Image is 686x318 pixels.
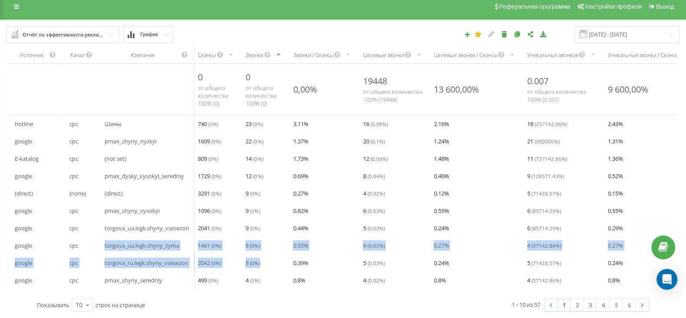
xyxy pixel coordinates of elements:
span: 1729 [198,171,221,181]
span: Настройки профиля [585,3,642,10]
span: ( 0.03 %) [367,225,384,232]
span: ( 0 %) [250,242,260,249]
span: google [15,171,32,181]
span: ( 0.1 %) [370,138,384,145]
span: pmax_shyny_seredniy [105,275,162,285]
span: ( 0 %) [211,225,221,232]
span: ( 0 %) [211,207,221,214]
span: 8 [246,240,260,251]
span: 4 [363,188,384,199]
span: 1096 [198,205,221,216]
span: от общего количества 100% ( 0.007 ) [527,88,586,103]
span: 809 [198,153,218,164]
div: 1 - 10 из 57 [512,300,540,309]
span: 2042 [198,258,221,268]
span: pmax_dysky_vysokyi_seredniy [105,171,184,181]
span: Выход [656,3,674,10]
span: 9 [246,188,260,199]
i: Удалить отчет [501,31,508,37]
span: 0.55 % [433,205,449,216]
span: ( 157142.86 %) [535,155,567,162]
span: 0.27 % [608,240,623,251]
span: 4 [363,240,384,251]
span: 14 [246,153,263,164]
span: График [140,32,158,37]
span: 0.12 % [433,188,449,199]
span: 6 [527,223,561,233]
span: ( 0 %) [253,155,263,162]
i: Создать отчет [464,32,470,37]
span: cpc [69,153,78,164]
span: 2041 [198,223,221,233]
span: google [15,205,32,216]
span: 1.37 % [293,136,308,146]
div: Уникальных звонков [527,51,578,59]
a: 5 [610,299,623,311]
span: 5 [527,188,561,199]
span: ( 0.04 %) [367,172,384,179]
span: google [15,258,32,268]
span: google [15,136,32,146]
span: 16 [363,119,387,129]
span: ( 0 %) [208,155,218,162]
span: ( 0 %) [253,120,263,127]
span: google [15,240,32,251]
span: cpc [69,240,78,251]
span: ( 0 %) [250,190,260,197]
span: 1.36 % [608,153,623,164]
span: 11 [527,153,567,164]
span: 9 [246,223,260,233]
span: 0.27 % [433,240,449,251]
span: ( 0 %) [208,277,218,284]
span: cpc [69,171,78,181]
span: ( 0.08 %) [370,120,387,127]
span: 12 [363,153,387,164]
span: torgova_ua.legk.shyny_vsesezon [105,223,189,233]
span: 2.16 % [433,119,449,129]
a: 2 [571,299,584,311]
span: 4 [246,275,260,285]
span: от общего количества 100% ( 19448 ) [363,88,422,103]
span: 4 [527,275,561,285]
span: 6 [363,205,384,216]
span: 0.52 % [608,171,623,181]
span: 0.007 [527,75,548,87]
div: Кампания [105,51,181,59]
span: 1.48 % [433,153,449,164]
span: google [15,275,32,285]
a: 1 [558,299,571,311]
span: ( 85714.29 %) [532,207,561,214]
span: ( 0.02 %) [367,242,384,249]
a: 6 [623,299,636,311]
div: Целевые звонки [363,51,404,59]
span: 9 [527,171,564,181]
span: 0.24 % [608,258,623,268]
span: 3.11 % [293,119,308,129]
span: ( 0.03 %) [367,259,384,266]
span: ( 0 %) [208,120,218,127]
span: pmax_shyny_nyzkyi [105,136,157,146]
span: ( 0 %) [253,138,263,145]
span: ( 0 %) [253,172,263,179]
span: 4 [363,275,384,285]
span: cpc [69,258,78,268]
span: 740 [198,119,218,129]
span: 9 [246,205,260,216]
span: google [15,223,32,233]
span: ( 0.03 %) [367,207,384,214]
div: 9 600,00% [608,83,648,95]
span: 1.31 % [608,136,623,146]
span: 0.82 % [293,205,308,216]
span: 0.46 % [433,171,449,181]
span: (not set) [105,153,126,164]
span: 0.55 % [608,205,623,216]
span: 1.73 % [293,153,308,164]
span: 0 [198,71,203,83]
span: 8 [246,258,260,268]
i: Копировать отчет [514,31,521,37]
span: 3291 [198,188,221,199]
span: ( 0 %) [211,242,221,249]
span: 22 [246,136,263,146]
span: 5 [363,258,384,268]
i: Редактировать отчет [488,31,495,37]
